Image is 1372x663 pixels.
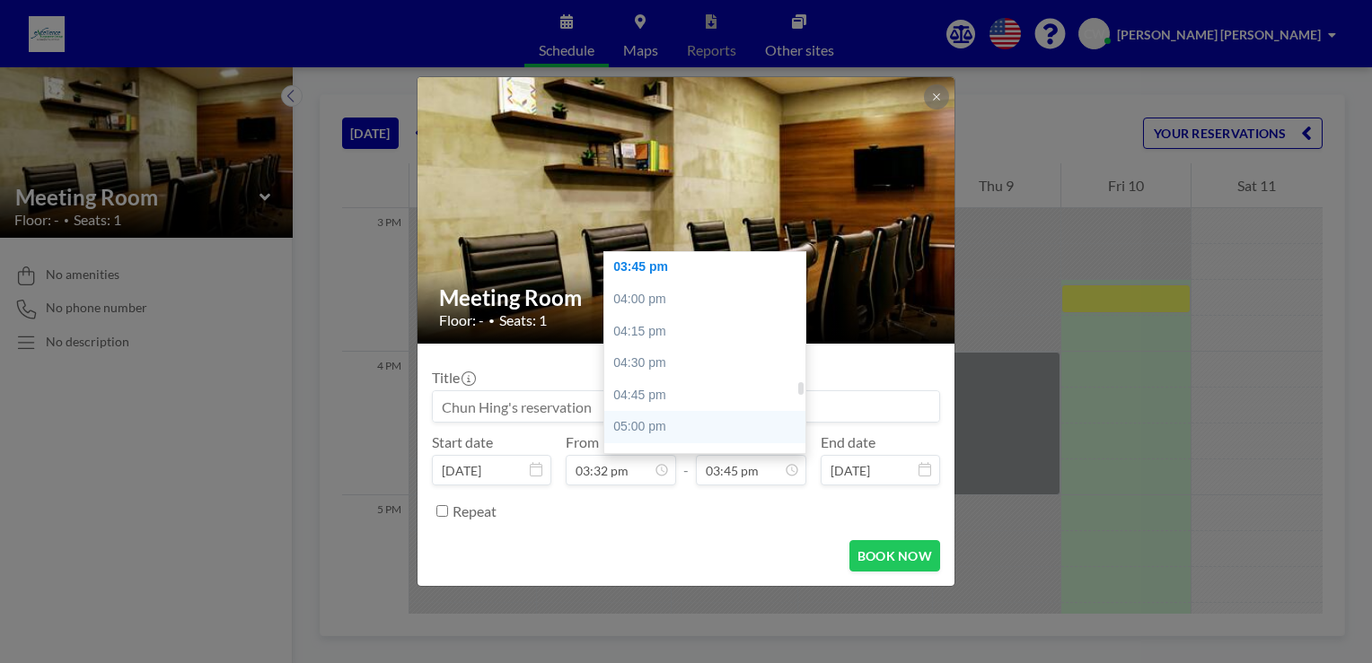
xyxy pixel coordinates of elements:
[683,440,689,479] span: -
[604,443,814,475] div: 05:15 pm
[439,311,484,329] span: Floor: -
[488,314,495,327] span: •
[604,251,814,284] div: 03:45 pm
[433,391,939,422] input: Chun Hing's reservation
[604,284,814,316] div: 04:00 pm
[604,316,814,348] div: 04:15 pm
[604,411,814,443] div: 05:00 pm
[453,502,497,520] label: Repeat
[439,284,935,311] h2: Meeting Room
[821,433,875,451] label: End date
[418,31,956,390] img: 537.jpg
[604,347,814,379] div: 04:30 pm
[604,379,814,412] div: 04:45 pm
[432,369,474,387] label: Title
[849,540,940,571] button: BOOK NOW
[432,433,493,451] label: Start date
[566,433,599,451] label: From
[499,311,547,329] span: Seats: 1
